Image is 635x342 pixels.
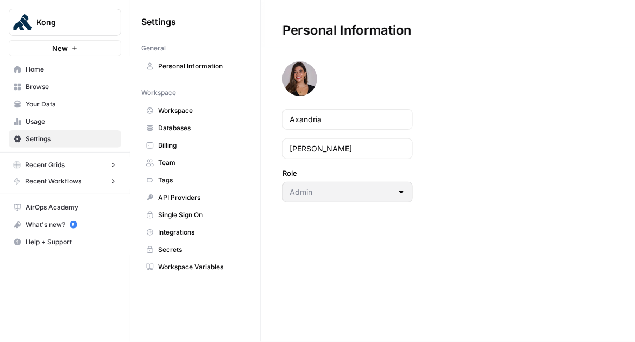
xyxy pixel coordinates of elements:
span: Settings [141,15,176,28]
a: Databases [141,119,249,137]
span: Help + Support [26,237,116,247]
label: Role [282,168,413,179]
span: Recent Workflows [25,176,81,186]
img: avatar [282,61,317,96]
a: API Providers [141,189,249,206]
div: Personal Information [261,22,433,39]
span: Kong [36,17,102,28]
span: Browse [26,82,116,92]
button: What's new? 5 [9,216,121,233]
span: Personal Information [158,61,244,71]
a: Workspace [141,102,249,119]
span: Settings [26,134,116,144]
a: Usage [9,113,121,130]
span: Databases [158,123,244,133]
span: Workspace [158,106,244,116]
a: Team [141,154,249,172]
a: Settings [9,130,121,148]
a: Personal Information [141,58,249,75]
a: Single Sign On [141,206,249,224]
a: Secrets [141,241,249,258]
button: Recent Grids [9,157,121,173]
span: General [141,43,166,53]
button: Workspace: Kong [9,9,121,36]
a: Browse [9,78,121,96]
button: New [9,40,121,56]
span: Tags [158,175,244,185]
button: Help + Support [9,233,121,251]
span: Secrets [158,245,244,255]
span: New [52,43,68,54]
text: 5 [72,222,74,227]
span: Workspace Variables [158,262,244,272]
span: AirOps Academy [26,202,116,212]
a: Billing [141,137,249,154]
span: Integrations [158,227,244,237]
span: Team [158,158,244,168]
span: Workspace [141,88,176,98]
a: Workspace Variables [141,258,249,276]
span: Recent Grids [25,160,65,170]
a: Home [9,61,121,78]
a: 5 [70,221,77,229]
a: Your Data [9,96,121,113]
span: Single Sign On [158,210,244,220]
div: What's new? [9,217,121,233]
button: Recent Workflows [9,173,121,189]
a: Tags [141,172,249,189]
span: API Providers [158,193,244,202]
span: Home [26,65,116,74]
img: Kong Logo [12,12,32,32]
span: Usage [26,117,116,126]
a: AirOps Academy [9,199,121,216]
span: Billing [158,141,244,150]
a: Integrations [141,224,249,241]
span: Your Data [26,99,116,109]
